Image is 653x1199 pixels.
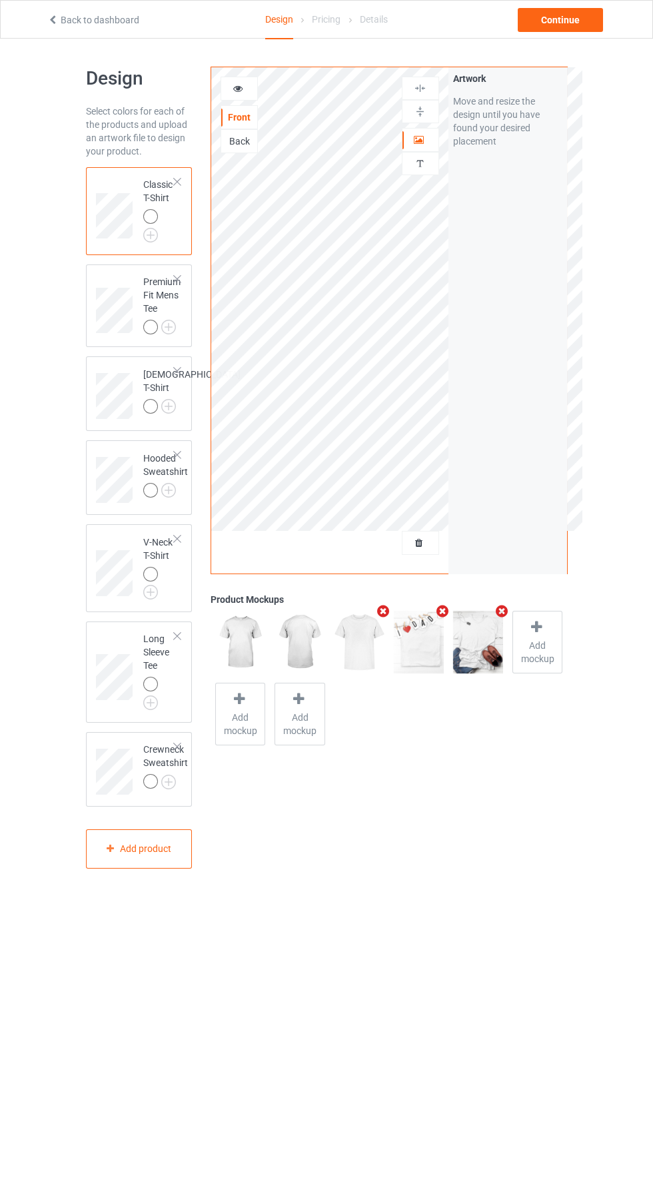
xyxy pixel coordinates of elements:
img: svg+xml;base64,PD94bWwgdmVyc2lvbj0iMS4wIiBlbmNvZGluZz0iVVRGLTgiPz4KPHN2ZyB3aWR0aD0iMjJweCIgaGVpZ2... [143,228,158,242]
img: regular.jpg [275,611,325,673]
img: regular.jpg [453,611,503,673]
img: regular.jpg [215,611,265,673]
h1: Design [86,67,193,91]
img: svg%3E%0A [414,105,426,118]
a: Back to dashboard [47,15,139,25]
div: Premium Fit Mens Tee [86,264,193,348]
div: [DEMOGRAPHIC_DATA] T-Shirt [143,368,241,413]
div: Add mockup [275,683,325,745]
div: Select colors for each of the products and upload an artwork file to design your product. [86,105,193,158]
div: Details [360,1,388,38]
div: Add mockup [512,611,562,673]
img: svg+xml;base64,PD94bWwgdmVyc2lvbj0iMS4wIiBlbmNvZGluZz0iVVRGLTgiPz4KPHN2ZyB3aWR0aD0iMjJweCIgaGVpZ2... [161,399,176,414]
img: regular.jpg [334,611,384,673]
i: Remove mockup [434,604,451,618]
div: Hooded Sweatshirt [86,440,193,515]
div: Hooded Sweatshirt [143,452,188,497]
div: Premium Fit Mens Tee [143,275,181,334]
div: Design [265,1,293,39]
img: svg%3E%0A [414,157,426,170]
img: svg+xml;base64,PD94bWwgdmVyc2lvbj0iMS4wIiBlbmNvZGluZz0iVVRGLTgiPz4KPHN2ZyB3aWR0aD0iMjJweCIgaGVpZ2... [161,320,176,334]
div: Artwork [453,72,562,85]
div: Crewneck Sweatshirt [143,743,188,788]
span: Add mockup [275,711,324,737]
div: Product Mockups [211,593,567,606]
img: regular.jpg [394,611,444,673]
div: Long Sleeve Tee [143,632,175,705]
div: V-Neck T-Shirt [86,524,193,612]
div: Classic T-Shirt [143,178,175,238]
div: Front [221,111,257,124]
div: [DEMOGRAPHIC_DATA] T-Shirt [86,356,193,431]
span: Add mockup [513,639,562,665]
i: Remove mockup [375,604,392,618]
div: V-Neck T-Shirt [143,536,175,596]
img: svg+xml;base64,PD94bWwgdmVyc2lvbj0iMS4wIiBlbmNvZGluZz0iVVRGLTgiPz4KPHN2ZyB3aWR0aD0iMjJweCIgaGVpZ2... [143,695,158,710]
img: svg+xml;base64,PD94bWwgdmVyc2lvbj0iMS4wIiBlbmNvZGluZz0iVVRGLTgiPz4KPHN2ZyB3aWR0aD0iMjJweCIgaGVpZ2... [161,775,176,789]
span: Add mockup [216,711,265,737]
div: Pricing [312,1,340,38]
div: Crewneck Sweatshirt [86,732,193,807]
div: Classic T-Shirt [86,167,193,255]
div: Add mockup [215,683,265,745]
img: svg+xml;base64,PD94bWwgdmVyc2lvbj0iMS4wIiBlbmNvZGluZz0iVVRGLTgiPz4KPHN2ZyB3aWR0aD0iMjJweCIgaGVpZ2... [143,585,158,599]
i: Remove mockup [494,604,510,618]
div: Back [221,135,257,148]
div: Add product [86,829,193,869]
div: Continue [518,8,603,32]
img: svg%3E%0A [414,82,426,95]
div: Move and resize the design until you have found your desired placement [453,95,562,148]
img: svg+xml;base64,PD94bWwgdmVyc2lvbj0iMS4wIiBlbmNvZGluZz0iVVRGLTgiPz4KPHN2ZyB3aWR0aD0iMjJweCIgaGVpZ2... [161,483,176,498]
div: Long Sleeve Tee [86,621,193,723]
